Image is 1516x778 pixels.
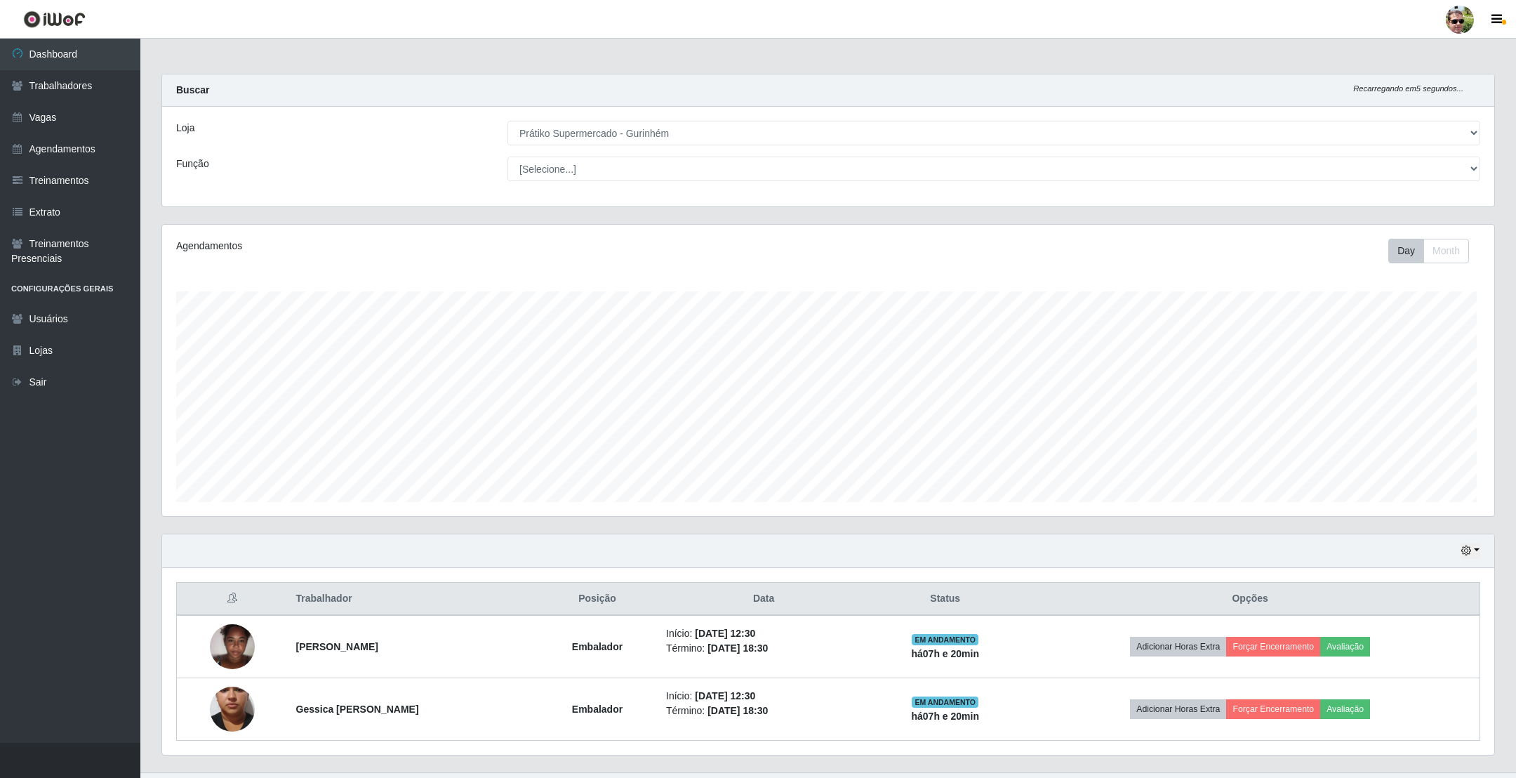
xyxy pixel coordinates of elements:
th: Data [658,583,870,616]
th: Posição [537,583,658,616]
button: Adicionar Horas Extra [1130,699,1226,719]
th: Status [870,583,1020,616]
th: Opções [1020,583,1480,616]
i: Recarregando em 5 segundos... [1353,84,1463,93]
img: 1706900327938.jpeg [210,607,255,687]
label: Loja [176,121,194,136]
button: Avaliação [1320,699,1370,719]
button: Forçar Encerramento [1226,637,1320,657]
time: [DATE] 12:30 [695,690,755,701]
button: Forçar Encerramento [1226,699,1320,719]
li: Início: [666,689,861,704]
div: First group [1388,239,1469,263]
button: Adicionar Horas Extra [1130,637,1226,657]
button: Day [1388,239,1424,263]
time: [DATE] 18:30 [707,642,768,654]
label: Função [176,157,209,171]
span: EM ANDAMENTO [912,697,978,708]
div: Agendamentos [176,239,707,253]
li: Início: [666,626,861,641]
strong: [PERSON_NAME] [296,641,378,652]
time: [DATE] 12:30 [695,628,755,639]
div: Toolbar with button groups [1388,239,1480,263]
time: [DATE] 18:30 [707,705,768,716]
th: Trabalhador [288,583,537,616]
strong: há 07 h e 20 min [911,711,979,722]
strong: Embalador [572,704,623,715]
button: Month [1423,239,1469,263]
span: EM ANDAMENTO [912,634,978,645]
li: Término: [666,704,861,718]
strong: Embalador [572,641,623,652]
button: Avaliação [1320,637,1370,657]
strong: há 07 h e 20 min [911,648,979,659]
strong: Gessica [PERSON_NAME] [296,704,419,715]
img: CoreUI Logo [23,11,86,28]
strong: Buscar [176,84,209,95]
li: Término: [666,641,861,656]
img: 1746572657158.jpeg [210,659,255,759]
